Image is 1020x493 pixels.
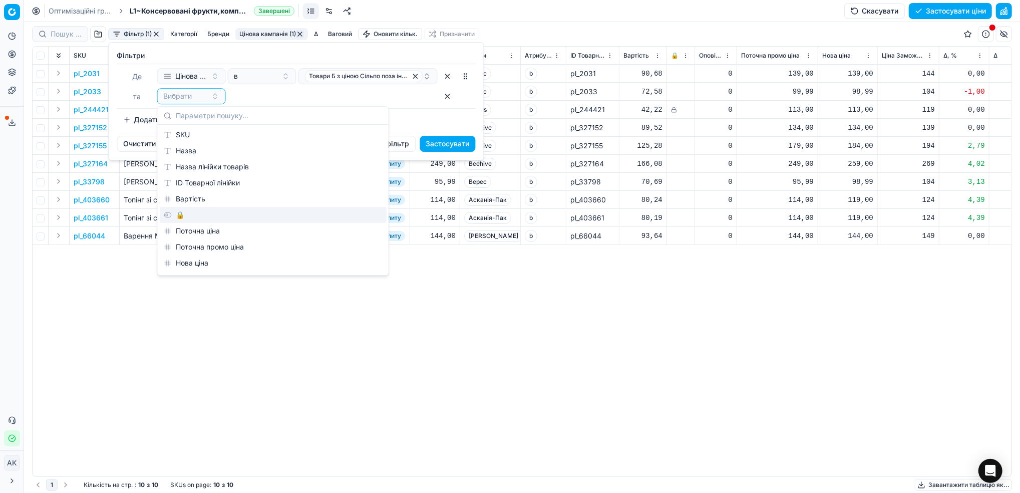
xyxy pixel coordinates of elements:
div: Нова промо ціна [160,271,387,287]
div: Suggestions [158,125,389,275]
button: Застосувати [420,136,476,152]
input: Параметри пошуку... [176,106,383,126]
button: Додати фільтр [117,112,191,128]
button: Товари Б з ціною Сільпо поза індексом [298,68,438,84]
div: Поточна промо ціна [160,239,387,255]
div: Поточна ціна [160,223,387,239]
div: Назва [160,143,387,159]
button: Очистити [117,136,163,152]
button: Зберегти фільтр [347,136,416,152]
span: Вибрати [164,91,192,101]
div: ID Товарної лінійки [160,175,387,191]
div: SKU [160,127,387,143]
span: Цінова кампанія [176,71,207,81]
div: Вартість [160,191,387,207]
span: в [234,71,238,81]
div: Нова ціна [160,255,387,271]
div: 🔒 [160,207,387,223]
span: Товари Б з ціною Сільпо поза індексом [309,72,410,80]
span: та [133,92,141,101]
div: Назва лінійки товарів [160,159,387,175]
span: Де [132,72,142,81]
label: Фiльтри [117,51,476,61]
